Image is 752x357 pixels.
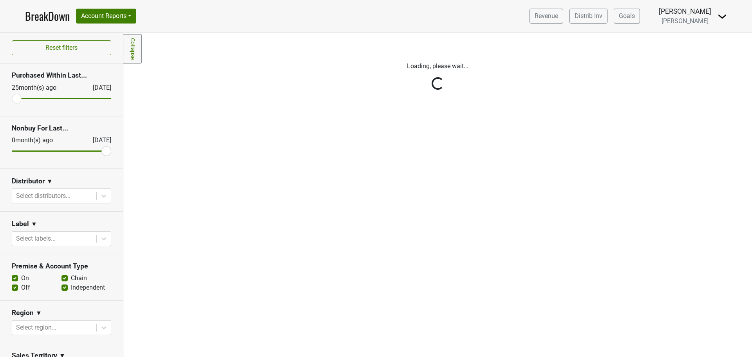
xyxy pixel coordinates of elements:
[569,9,607,24] a: Distrib Inv
[718,12,727,21] img: Dropdown Menu
[25,8,70,24] a: BreakDown
[76,9,136,24] button: Account Reports
[530,9,563,24] a: Revenue
[221,62,655,71] p: Loading, please wait...
[614,9,640,24] a: Goals
[662,17,709,25] span: [PERSON_NAME]
[123,34,142,63] a: Collapse
[659,6,711,16] div: [PERSON_NAME]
